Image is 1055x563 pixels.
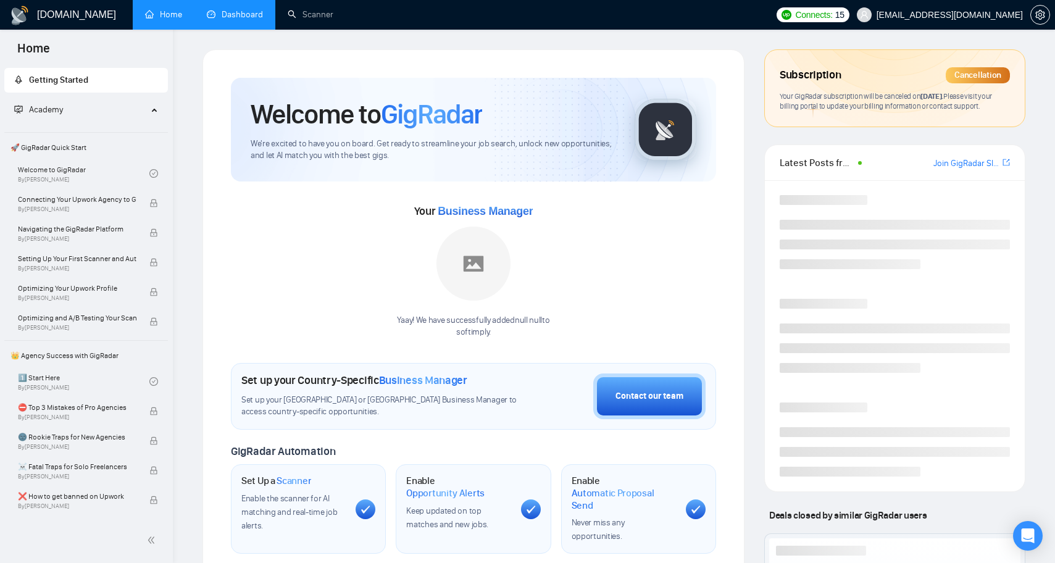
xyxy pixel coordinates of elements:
div: Contact our team [615,390,683,403]
span: Keep updated on top matches and new jobs. [406,506,488,530]
span: We're excited to have you on board. Get ready to streamline your job search, unlock new opportuni... [251,138,615,162]
span: lock [149,317,158,326]
img: placeholder.png [436,227,511,301]
span: lock [149,496,158,504]
span: lock [149,228,158,237]
a: dashboardDashboard [207,9,263,20]
span: GigRadar Automation [231,444,335,458]
span: Academy [14,104,63,115]
span: Connects: [795,8,832,22]
span: check-circle [149,377,158,386]
span: Getting Started [29,75,88,85]
a: Welcome to GigRadarBy[PERSON_NAME] [18,160,149,187]
span: Business Manager [438,205,533,217]
div: Yaay! We have successfully added null null to [397,315,549,338]
span: lock [149,466,158,475]
span: Your GigRadar subscription will be canceled Please visit your billing portal to update your billi... [780,91,992,111]
span: fund-projection-screen [14,105,23,114]
a: 1️⃣ Start HereBy[PERSON_NAME] [18,368,149,395]
span: Business Manager [379,373,467,387]
span: lock [149,436,158,445]
span: By [PERSON_NAME] [18,235,136,243]
a: Join GigRadar Slack Community [933,157,1000,170]
span: By [PERSON_NAME] [18,324,136,332]
span: Optimizing and A/B Testing Your Scanner for Better Results [18,312,136,324]
span: export [1003,157,1010,167]
span: Optimizing Your Upwork Profile [18,282,136,294]
span: By [PERSON_NAME] [18,206,136,213]
h1: Set Up a [241,475,311,487]
span: Opportunity Alerts [406,487,485,499]
span: Setting Up Your First Scanner and Auto-Bidder [18,252,136,265]
button: setting [1030,5,1050,25]
span: ⛔ Top 3 Mistakes of Pro Agencies [18,401,136,414]
span: By [PERSON_NAME] [18,294,136,302]
li: Getting Started [4,68,168,93]
span: user [860,10,869,19]
span: Deals closed by similar GigRadar users [764,504,932,526]
button: Contact our team [593,373,706,419]
span: double-left [147,534,159,546]
span: 15 [835,8,844,22]
span: lock [149,288,158,296]
a: setting [1030,10,1050,20]
span: on [911,91,943,101]
span: Home [7,40,60,65]
h1: Enable [572,475,676,511]
span: lock [149,407,158,415]
span: Enable the scanner for AI matching and real-time job alerts. [241,493,337,531]
span: Navigating the GigRadar Platform [18,223,136,235]
span: Never miss any opportunities. [572,517,625,541]
span: 🌚 Rookie Traps for New Agencies [18,431,136,443]
span: ❌ How to get banned on Upwork [18,490,136,503]
span: rocket [14,75,23,84]
span: Scanner [277,475,311,487]
span: Automatic Proposal Send [572,487,676,511]
span: setting [1031,10,1049,20]
span: By [PERSON_NAME] [18,443,136,451]
span: Subscription [780,65,841,86]
span: lock [149,258,158,267]
a: homeHome [145,9,182,20]
span: By [PERSON_NAME] [18,473,136,480]
span: Your [414,204,533,218]
span: 👑 Agency Success with GigRadar [6,343,167,368]
h1: Set up your Country-Specific [241,373,467,387]
span: GigRadar [381,98,482,131]
span: Academy [29,104,63,115]
span: lock [149,199,158,207]
span: check-circle [149,169,158,178]
div: Open Intercom Messenger [1013,521,1043,551]
span: ☠️ Fatal Traps for Solo Freelancers [18,461,136,473]
a: searchScanner [288,9,333,20]
img: upwork-logo.png [782,10,791,20]
img: logo [10,6,30,25]
h1: Welcome to [251,98,482,131]
span: Latest Posts from the GigRadar Community [780,155,854,170]
span: By [PERSON_NAME] [18,414,136,421]
span: By [PERSON_NAME] [18,265,136,272]
span: Connecting Your Upwork Agency to GigRadar [18,193,136,206]
div: Cancellation [946,67,1010,83]
span: 🚀 GigRadar Quick Start [6,135,167,160]
span: By [PERSON_NAME] [18,503,136,510]
img: gigradar-logo.png [635,99,696,161]
h1: Enable [406,475,511,499]
p: softimply . [397,327,549,338]
a: export [1003,157,1010,169]
span: [DATE] . [920,91,943,101]
span: Set up your [GEOGRAPHIC_DATA] or [GEOGRAPHIC_DATA] Business Manager to access country-specific op... [241,394,520,418]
